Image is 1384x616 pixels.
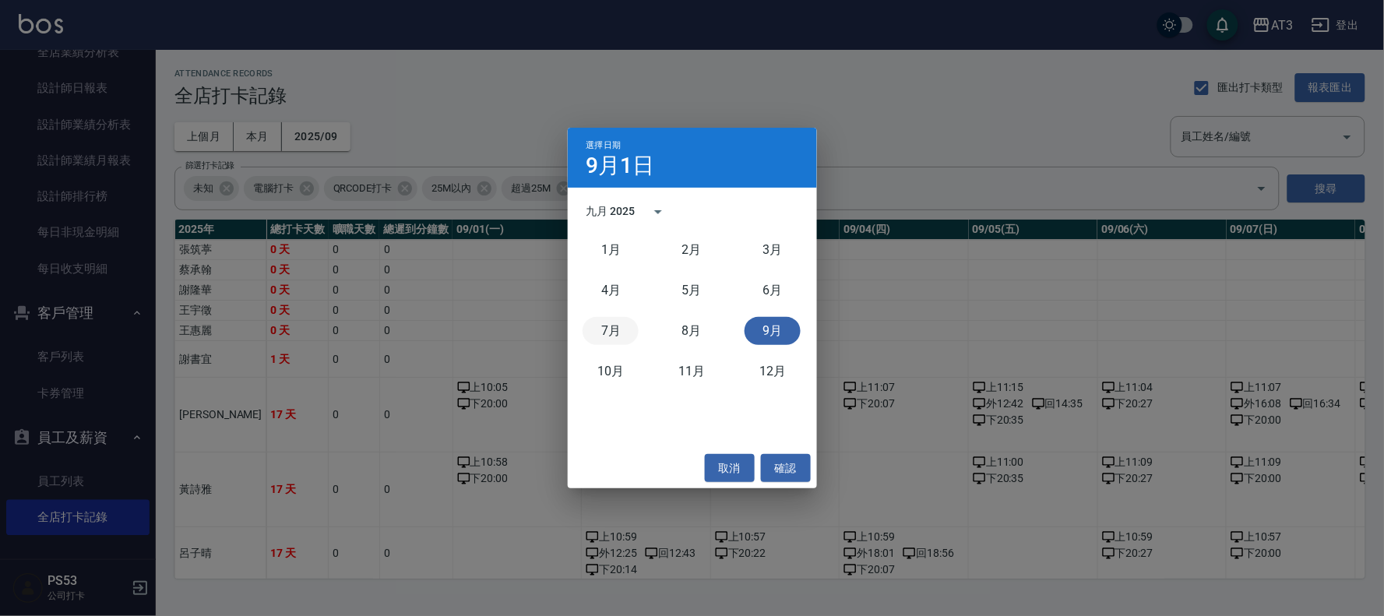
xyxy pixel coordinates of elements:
[664,276,720,304] button: 五月
[745,357,801,385] button: 十二月
[664,236,720,264] button: 二月
[583,236,639,264] button: 一月
[583,357,639,385] button: 十月
[664,357,720,385] button: 十一月
[586,140,622,150] span: 選擇日期
[705,454,755,483] button: 取消
[639,193,677,231] button: calendar view is open, switch to year view
[586,203,636,220] div: 九月 2025
[761,454,811,483] button: 確認
[745,236,801,264] button: 三月
[664,317,720,345] button: 八月
[583,276,639,304] button: 四月
[583,317,639,345] button: 七月
[586,157,655,175] h4: 9月1日
[745,317,801,345] button: 九月
[745,276,801,304] button: 六月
